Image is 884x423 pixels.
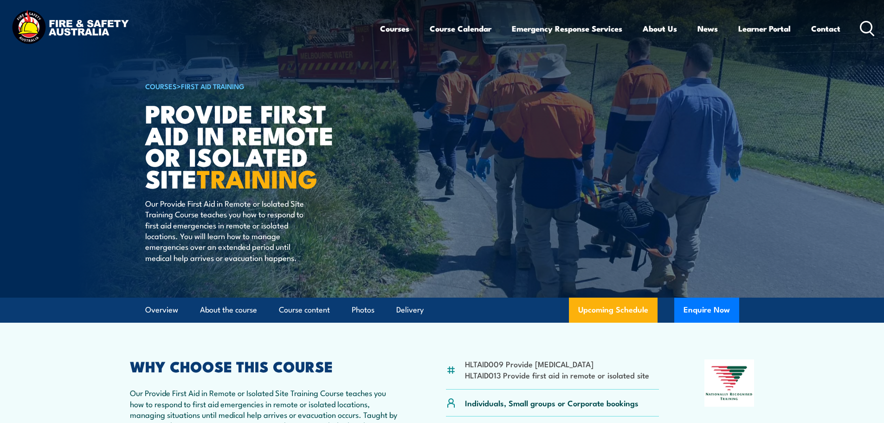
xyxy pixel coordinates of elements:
li: HLTAID013 Provide first aid in remote or isolated site [465,370,649,380]
strong: TRAINING [197,158,317,197]
a: COURSES [145,81,177,91]
a: About the course [200,298,257,322]
a: Delivery [396,298,424,322]
h2: WHY CHOOSE THIS COURSE [130,359,401,372]
a: About Us [643,16,677,41]
a: Upcoming Schedule [569,298,658,323]
button: Enquire Now [674,298,739,323]
a: Photos [352,298,374,322]
a: Courses [380,16,409,41]
a: Course Calendar [430,16,491,41]
a: First Aid Training [181,81,245,91]
h1: Provide First Aid in Remote or Isolated Site [145,102,374,189]
li: HLTAID009 Provide [MEDICAL_DATA] [465,358,649,369]
a: Emergency Response Services [512,16,622,41]
a: Overview [145,298,178,322]
p: Individuals, Small groups or Corporate bookings [465,397,639,408]
a: Contact [811,16,840,41]
a: News [697,16,718,41]
h6: > [145,80,374,91]
p: Our Provide First Aid in Remote or Isolated Site Training Course teaches you how to respond to fi... [145,198,315,263]
a: Course content [279,298,330,322]
a: Learner Portal [738,16,791,41]
img: Nationally Recognised Training logo. [704,359,755,407]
